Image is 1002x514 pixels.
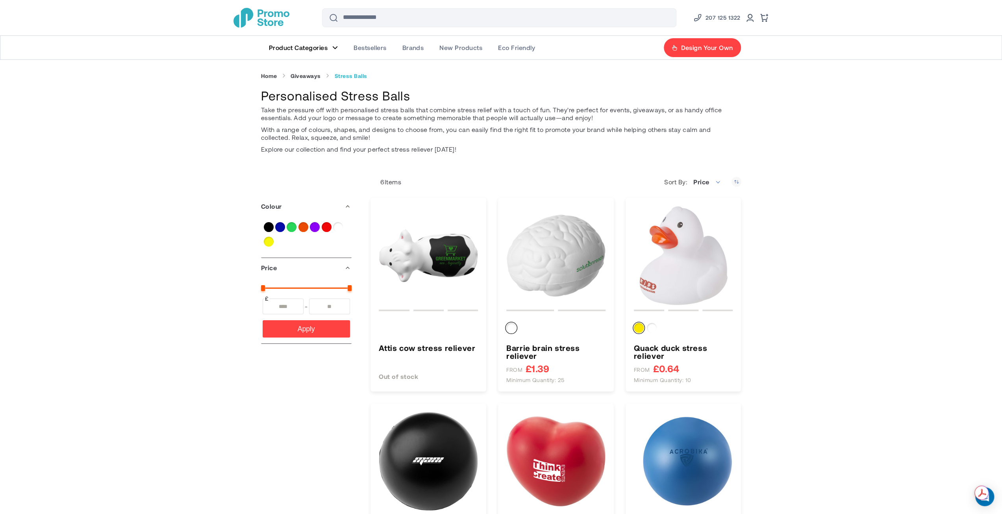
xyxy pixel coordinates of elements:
a: Blue [275,222,285,232]
span: FROM [634,366,650,373]
div: Yellow [634,323,644,333]
span: - [304,299,309,314]
span: £0.64 [653,364,679,373]
span: £1.39 [526,364,549,373]
a: Quack duck stress reliever [634,344,733,360]
img: Attis cow stress reliever [379,206,478,305]
span: 207 125 1322 [706,13,741,22]
span: 6 [380,178,384,186]
span: Brands [402,44,424,52]
div: Out of stock [379,371,478,381]
div: White [647,323,657,333]
a: Purple [310,222,320,232]
a: Orange [298,222,308,232]
a: Black [264,222,274,232]
a: Barrie brain stress reliever [506,344,606,360]
a: Red [322,222,332,232]
span: £ [264,295,269,302]
a: Yellow [264,237,274,247]
p: Items [370,178,401,186]
a: Giveaways [291,72,320,80]
span: Product Categories [269,44,328,52]
div: Price [261,258,352,278]
input: From [263,299,304,314]
h1: Personalised Stress Balls [261,87,741,104]
div: Colour [634,323,733,336]
p: Explore our collection and find your perfect stress reliever [DATE]! [261,145,741,153]
div: Colour [261,197,352,216]
span: FROM [506,366,522,373]
img: Stress Ball [634,412,733,511]
a: White [333,222,343,232]
span: New Products [439,44,482,52]
img: Barrie brain stress reliever [506,206,606,305]
p: With a range of colours, shapes, and designs to choose from, you can easily find the right fit to... [261,126,741,141]
img: Heart stress reliever [506,412,606,511]
span: Bestsellers [354,44,386,52]
span: Minimum quantity: 10 [634,377,691,384]
button: Apply [263,320,350,338]
span: Price [693,178,709,186]
div: Colour [506,323,606,336]
a: Set Ascending Direction [732,177,741,187]
img: Cool Promotional Stress Reliever - Branded Stress Ball [379,412,478,511]
span: Price [689,174,725,190]
span: Design Your Own [681,44,733,52]
label: Sort By [664,178,689,186]
a: Green [287,222,296,232]
span: Eco Friendly [498,44,535,52]
div: White [506,323,516,333]
a: Phone [693,13,741,22]
img: Promotional Merchandise [233,8,289,28]
span: Minimum quantity: 25 [506,377,565,384]
input: To [309,299,350,314]
a: Home [261,72,277,80]
a: Attis cow stress reliever [379,344,478,352]
a: store logo [233,8,289,28]
img: Quack duck stress reliever [634,206,733,305]
strong: Stress Balls [335,72,367,80]
p: Take the pressure off with personalised stress balls that combine stress relief with a touch of f... [261,106,741,122]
